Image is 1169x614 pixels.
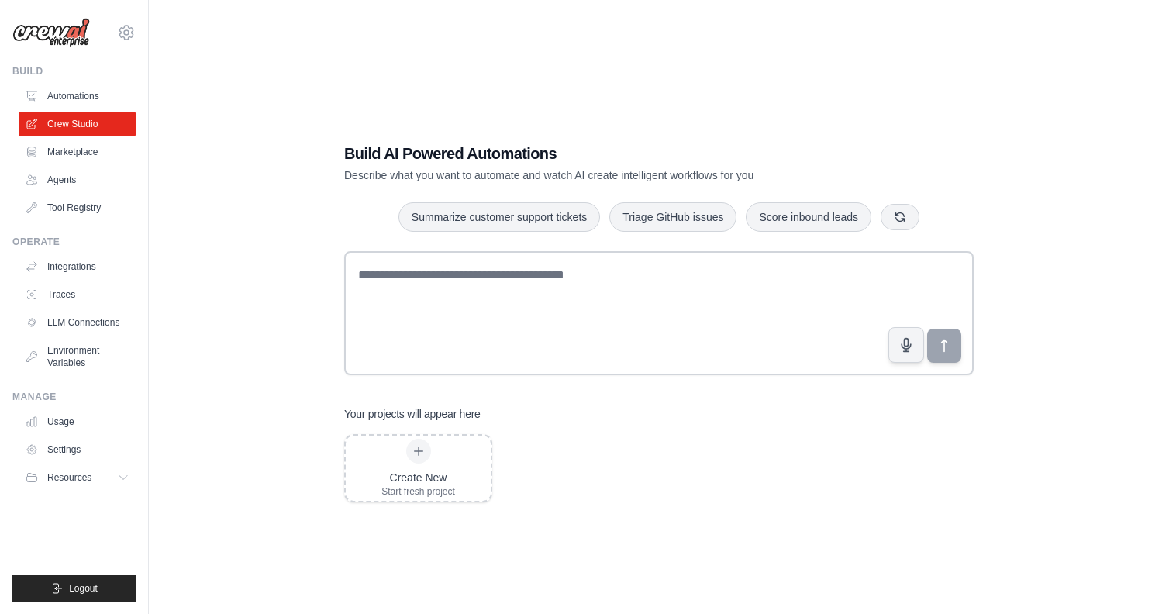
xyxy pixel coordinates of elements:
[19,437,136,462] a: Settings
[19,112,136,136] a: Crew Studio
[19,409,136,434] a: Usage
[398,202,600,232] button: Summarize customer support tickets
[19,167,136,192] a: Agents
[12,391,136,403] div: Manage
[19,465,136,490] button: Resources
[19,195,136,220] a: Tool Registry
[888,327,924,363] button: Click to speak your automation idea
[12,18,90,47] img: Logo
[69,582,98,595] span: Logout
[609,202,736,232] button: Triage GitHub issues
[381,485,455,498] div: Start fresh project
[19,140,136,164] a: Marketplace
[47,471,91,484] span: Resources
[344,143,865,164] h1: Build AI Powered Automations
[12,65,136,78] div: Build
[344,406,481,422] h3: Your projects will appear here
[19,84,136,109] a: Automations
[746,202,871,232] button: Score inbound leads
[19,310,136,335] a: LLM Connections
[381,470,455,485] div: Create New
[12,236,136,248] div: Operate
[344,167,865,183] p: Describe what you want to automate and watch AI create intelligent workflows for you
[881,204,919,230] button: Get new suggestions
[19,282,136,307] a: Traces
[12,575,136,602] button: Logout
[19,338,136,375] a: Environment Variables
[19,254,136,279] a: Integrations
